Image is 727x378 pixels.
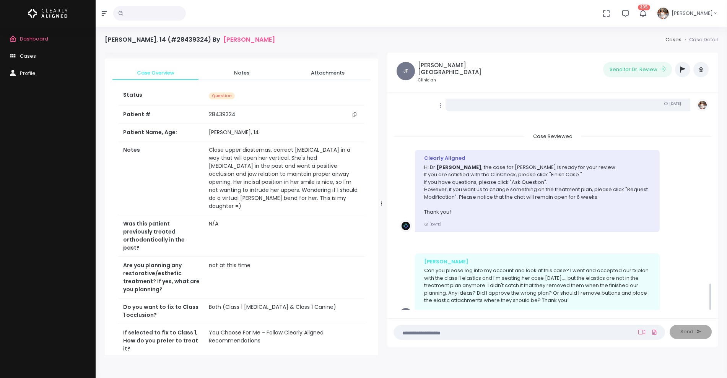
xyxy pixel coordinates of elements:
span: Cases [20,52,36,60]
h4: [PERSON_NAME], 14 (#28439324) By [105,36,275,43]
td: You Choose For Me - Follow Clearly Aligned Recommendations [204,324,364,358]
h5: [PERSON_NAME][GEOGRAPHIC_DATA] [418,62,494,76]
li: Case Detail [681,36,718,44]
a: Cases [665,36,681,43]
th: Status [119,86,204,106]
div: Clearly Aligned [424,154,651,162]
img: Header Avatar [656,6,670,20]
span: JF [397,62,415,80]
span: Notes [205,69,278,77]
td: [PERSON_NAME], 14 [204,124,364,141]
td: 28439324 [204,106,364,123]
span: Case Overview [119,69,192,77]
a: Add Loom Video [637,329,647,335]
p: Can you please log into my account and look at this case? I went and accepted our tx plan with th... [424,267,651,304]
div: [PERSON_NAME] [424,258,651,266]
span: Profile [20,70,36,77]
small: [DATE] [664,101,681,106]
th: Notes [119,141,204,215]
span: Case Reviewed [524,130,582,142]
td: Close upper diastemas, correct [MEDICAL_DATA] in a way that will open her vertical. She's had [ME... [204,141,364,215]
span: Question [209,92,235,100]
div: scrollable content [105,53,378,355]
th: Was this patient previously treated orthodontically in the past? [119,215,204,257]
a: Add Files [650,325,659,339]
td: Both (Class 1 [MEDICAL_DATA] & Class 1 Canine) [204,299,364,324]
span: [PERSON_NAME] [672,10,713,17]
small: [DATE] [424,222,441,227]
span: 305 [638,5,650,10]
button: Send for Dr. Review [603,62,672,77]
span: Attachments [291,69,364,77]
th: Patient Name, Age: [119,124,204,141]
td: not at this time [204,257,364,299]
p: Hi Dr. , the case for [PERSON_NAME] is ready for your review. If you are satisfied with the ClinC... [424,164,651,216]
th: Do you want to fix to Class 1 occlusion? [119,299,204,324]
small: Clinician [418,77,494,83]
a: [PERSON_NAME] [223,36,275,43]
td: N/A [204,215,364,257]
th: If selected to fix to Class 1, How do you prefer to treat it? [119,324,204,358]
th: Patient # [119,106,204,124]
span: Dashboard [20,35,48,42]
b: [PERSON_NAME] [436,164,481,171]
div: scrollable content [394,99,712,310]
th: Are you planning any restorative/esthetic treatment? If yes, what are you planning? [119,257,204,299]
